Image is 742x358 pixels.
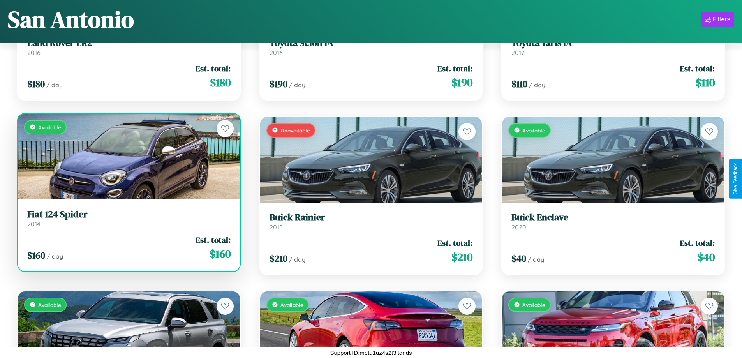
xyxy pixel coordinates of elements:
span: Available [38,302,61,308]
h3: Land Rover LR2 [27,37,231,49]
span: 2016 [27,49,41,56]
p: Support ID: metu1uz4s2t3ltdnds [330,347,412,358]
a: Toyota Scion iA2016 [270,37,473,56]
span: $ 40 [697,249,715,265]
button: Filters [701,12,734,27]
span: Est. total: [196,63,231,74]
span: 2020 [511,223,526,231]
span: $ 180 [210,75,231,90]
span: Unavailable [280,127,310,134]
span: 2014 [27,220,41,228]
span: / day [289,256,305,263]
span: $ 190 [451,75,472,90]
span: $ 210 [270,252,287,265]
span: / day [46,81,63,89]
span: Est. total: [437,63,472,74]
span: Est. total: [196,234,231,245]
span: / day [47,252,63,260]
a: Buick Rainier2018 [270,212,473,231]
h3: Buick Enclave [511,212,715,223]
div: Filters [712,16,730,23]
span: / day [528,256,544,263]
span: / day [289,81,305,89]
span: Available [280,302,303,308]
span: 2017 [511,49,524,56]
span: 2016 [270,49,283,56]
span: $ 160 [210,246,231,262]
span: / day [529,81,545,89]
div: Give Feedback [733,163,738,195]
a: Buick Enclave2020 [511,212,715,231]
span: $ 160 [27,249,45,262]
a: Land Rover LR22016 [27,37,231,56]
span: $ 180 [27,78,45,90]
span: Available [522,302,545,308]
span: $ 190 [270,78,287,90]
span: Est. total: [437,237,472,249]
span: $ 110 [511,78,527,90]
span: Available [38,124,61,131]
h3: Buick Rainier [270,212,473,223]
a: Fiat 124 Spider2014 [27,209,231,228]
span: Available [522,127,545,134]
a: Toyota Yaris iA2017 [511,37,715,56]
span: 2018 [270,223,283,231]
h3: Toyota Yaris iA [511,37,715,49]
span: $ 210 [451,249,472,265]
span: $ 40 [511,252,526,265]
h3: Toyota Scion iA [270,37,473,49]
h1: San Antonio [8,4,134,35]
span: Est. total: [680,237,715,249]
span: $ 110 [696,75,715,90]
span: Est. total: [680,63,715,74]
h3: Fiat 124 Spider [27,209,231,220]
